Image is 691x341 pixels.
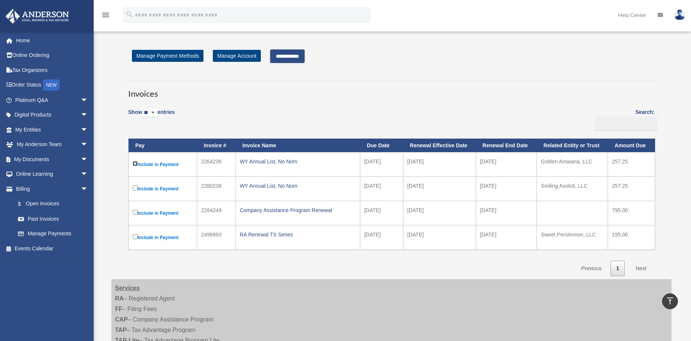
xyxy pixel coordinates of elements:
th: Renewal End Date: activate to sort column ascending [476,139,537,153]
a: My Anderson Teamarrow_drop_down [5,137,99,152]
a: Manage Account [213,50,261,62]
a: Online Learningarrow_drop_down [5,167,99,182]
img: User Pic [674,9,685,20]
a: menu [101,13,110,19]
td: [DATE] [476,225,537,250]
td: Golden Arowana, LLC [537,152,608,176]
span: arrow_drop_down [81,137,96,153]
td: Sweet Persimmon, LLC [537,225,608,250]
input: Include in Payment [133,185,138,190]
div: Company Assistance Program Renewal [240,205,356,215]
a: Platinum Q&Aarrow_drop_down [5,93,99,108]
a: 1 [610,261,625,276]
td: 2264236 [197,152,236,176]
img: Anderson Advisors Platinum Portal [3,9,71,24]
label: Include in Payment [133,184,193,193]
a: Online Ordering [5,48,99,63]
th: Amount Due: activate to sort column ascending [608,139,655,153]
a: Home [5,33,99,48]
td: Smiling Axolotl, LLC [537,176,608,201]
i: vertical_align_top [666,296,675,305]
a: Events Calendar [5,241,99,256]
td: [DATE] [476,176,537,201]
td: 2280236 [197,176,236,201]
td: [DATE] [360,201,403,225]
td: [DATE] [403,225,476,250]
strong: TAP [115,327,127,333]
td: [DATE] [403,201,476,225]
th: Due Date: activate to sort column ascending [360,139,403,153]
th: Renewal Effective Date: activate to sort column ascending [403,139,476,153]
input: Search: [595,117,657,131]
span: arrow_drop_down [81,93,96,108]
a: My Entitiesarrow_drop_down [5,122,99,137]
th: Related Entity or Trust: activate to sort column ascending [537,139,608,153]
td: 2264249 [197,201,236,225]
label: Show entries [128,108,175,125]
span: arrow_drop_down [81,152,96,167]
a: $Open Invoices [10,196,92,212]
a: Billingarrow_drop_down [5,181,96,196]
a: Past Invoices [10,211,96,226]
th: Pay: activate to sort column descending [129,139,197,153]
strong: RA [115,295,124,302]
label: Search: [592,108,655,131]
div: NEW [43,79,60,91]
div: WY Annual List, No Nom [240,181,356,191]
a: Manage Payment Methods [132,50,203,62]
div: RA Renewal TX Series [240,229,356,240]
td: 257.25 [608,152,655,176]
th: Invoice #: activate to sort column ascending [197,139,236,153]
td: 2496893 [197,225,236,250]
div: WY Annual List, No Nom [240,156,356,167]
a: Next [630,261,652,276]
strong: Services [115,285,140,291]
td: [DATE] [476,152,537,176]
strong: FF [115,306,123,312]
span: $ [22,199,26,209]
a: Tax Organizers [5,63,99,78]
span: arrow_drop_down [81,167,96,182]
i: search [125,10,133,18]
a: Previous [576,261,607,276]
td: [DATE] [476,201,537,225]
td: [DATE] [360,152,403,176]
td: 195.00 [608,225,655,250]
a: Manage Payments [10,226,96,241]
a: Digital Productsarrow_drop_down [5,108,99,123]
span: arrow_drop_down [81,122,96,138]
strong: CAP [115,316,128,323]
a: vertical_align_top [662,293,678,309]
td: [DATE] [403,176,476,201]
td: 257.25 [608,176,655,201]
label: Include in Payment [133,208,193,218]
a: Order StatusNEW [5,78,99,93]
a: My Documentsarrow_drop_down [5,152,99,167]
label: Include in Payment [133,160,193,169]
input: Include in Payment [133,161,138,166]
th: Invoice Name: activate to sort column ascending [236,139,360,153]
select: Showentries [142,109,157,117]
i: menu [101,10,110,19]
span: arrow_drop_down [81,108,96,123]
td: [DATE] [360,176,403,201]
label: Include in Payment [133,233,193,242]
input: Include in Payment [133,210,138,215]
span: arrow_drop_down [81,181,96,197]
h3: Invoices [128,81,655,100]
td: [DATE] [360,225,403,250]
td: 795.00 [608,201,655,225]
input: Include in Payment [133,234,138,239]
td: [DATE] [403,152,476,176]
